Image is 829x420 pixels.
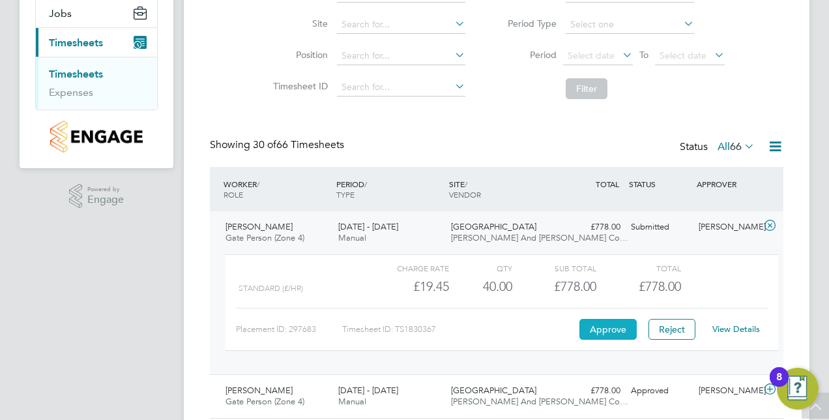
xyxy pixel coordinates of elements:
[236,319,342,340] div: Placement ID: 297683
[451,385,536,396] span: [GEOGRAPHIC_DATA]
[49,7,72,20] span: Jobs
[49,86,93,98] a: Expenses
[336,189,355,200] span: TYPE
[225,221,293,232] span: [PERSON_NAME]
[365,260,449,276] div: Charge rate
[512,260,596,276] div: Sub Total
[338,232,366,243] span: Manual
[35,121,158,153] a: Go to home page
[269,49,328,61] label: Position
[449,260,512,276] div: QTY
[639,278,681,294] span: £778.00
[225,232,304,243] span: Gate Person (Zone 4)
[579,319,637,340] button: Approve
[257,179,259,189] span: /
[451,396,628,407] span: [PERSON_NAME] And [PERSON_NAME] Co…
[512,276,596,297] div: £778.00
[449,189,481,200] span: VENDOR
[87,184,124,195] span: Powered by
[693,217,761,238] div: [PERSON_NAME]
[648,319,695,340] button: Reject
[680,138,757,157] div: Status
[338,396,366,407] span: Manual
[558,380,626,402] div: £778.00
[364,179,367,189] span: /
[626,380,693,402] div: Approved
[498,49,557,61] label: Period
[36,57,157,110] div: Timesheets
[333,172,446,206] div: PERIOD
[50,121,142,153] img: countryside-properties-logo-retina.png
[253,138,344,151] span: 66 Timesheets
[446,172,559,206] div: SITE
[451,221,536,232] span: [GEOGRAPHIC_DATA]
[693,172,761,196] div: APPROVER
[269,80,328,92] label: Timesheet ID
[225,396,304,407] span: Gate Person (Zone 4)
[635,46,652,63] span: To
[449,276,512,297] div: 40.00
[337,47,465,65] input: Search for...
[465,179,467,189] span: /
[220,172,333,206] div: WORKER
[224,189,243,200] span: ROLE
[49,68,103,80] a: Timesheets
[566,78,607,99] button: Filter
[776,377,782,394] div: 8
[210,138,347,152] div: Showing
[568,50,615,61] span: Select date
[253,138,276,151] span: 30 of
[693,380,761,402] div: [PERSON_NAME]
[69,184,124,209] a: Powered byEngage
[566,16,694,34] input: Select one
[596,179,619,189] span: TOTAL
[660,50,706,61] span: Select date
[87,194,124,205] span: Engage
[225,385,293,396] span: [PERSON_NAME]
[718,140,755,153] label: All
[730,140,742,153] span: 66
[36,28,157,57] button: Timesheets
[626,217,693,238] div: Submitted
[777,368,819,410] button: Open Resource Center, 8 new notifications
[49,37,103,49] span: Timesheets
[626,172,693,196] div: STATUS
[498,18,557,29] label: Period Type
[365,276,449,297] div: £19.45
[338,385,398,396] span: [DATE] - [DATE]
[558,217,626,238] div: £778.00
[337,16,465,34] input: Search for...
[596,260,680,276] div: Total
[239,284,303,293] span: Standard (£/HR)
[342,319,576,340] div: Timesheet ID: TS1830367
[712,323,760,335] a: View Details
[451,232,628,243] span: [PERSON_NAME] And [PERSON_NAME] Co…
[337,78,465,97] input: Search for...
[338,221,398,232] span: [DATE] - [DATE]
[269,18,328,29] label: Site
